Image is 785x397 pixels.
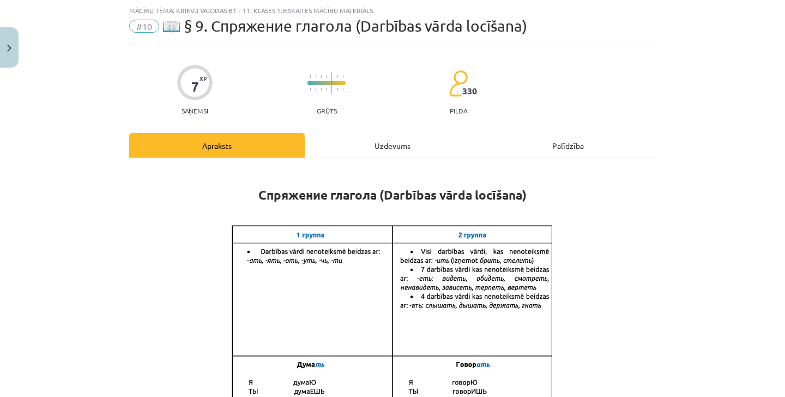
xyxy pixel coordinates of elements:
[317,107,337,115] p: Grūts
[315,75,316,78] img: icon-short-line-57e1e144782c952c97e751825c79c345078a6d821885a25fce030b3d8c18986b.svg
[310,88,311,91] img: icon-short-line-57e1e144782c952c97e751825c79c345078a6d821885a25fce030b3d8c18986b.svg
[337,88,338,91] img: icon-short-line-57e1e144782c952c97e751825c79c345078a6d821885a25fce030b3d8c18986b.svg
[310,75,311,78] img: icon-short-line-57e1e144782c952c97e751825c79c345078a6d821885a25fce030b3d8c18986b.svg
[342,88,343,91] img: icon-short-line-57e1e144782c952c97e751825c79c345078a6d821885a25fce030b3d8c18986b.svg
[129,20,159,33] span: #10
[177,107,213,115] p: Saņemsi
[191,79,199,94] div: 7
[315,88,316,91] img: icon-short-line-57e1e144782c952c97e751825c79c345078a6d821885a25fce030b3d8c18986b.svg
[258,187,527,203] strong: Спряжение глагола (Darbības vārda locīšana)
[7,45,11,52] img: icon-close-lesson-0947bae3869378f0d4975bcd49f059093ad1ed9edebbc8119c70593378902aed.svg
[326,75,327,78] img: icon-short-line-57e1e144782c952c97e751825c79c345078a6d821885a25fce030b3d8c18986b.svg
[449,70,468,97] img: students-c634bb4e5e11cddfef0936a35e636f08e4e9abd3cc4e673bd6f9a4125e45ecb1.svg
[337,75,338,78] img: icon-short-line-57e1e144782c952c97e751825c79c345078a6d821885a25fce030b3d8c18986b.svg
[129,133,305,158] div: Apraksts
[462,86,477,96] span: 330
[342,75,343,78] img: icon-short-line-57e1e144782c952c97e751825c79c345078a6d821885a25fce030b3d8c18986b.svg
[331,73,333,94] img: icon-long-line-d9ea69661e0d244f92f715978eff75569469978d946b2353a9bb055b3ed8787d.svg
[326,88,327,91] img: icon-short-line-57e1e144782c952c97e751825c79c345078a6d821885a25fce030b3d8c18986b.svg
[480,133,656,158] div: Palīdzība
[305,133,480,158] div: Uzdevums
[129,7,656,14] div: Mācību tēma: Krievu valodas b1 - 11. klases 1.ieskaites mācību materiāls
[450,107,467,115] p: pilda
[162,17,527,35] span: 📖 § 9. Спряжение глагола (Darbības vārda locīšana)
[200,75,207,81] span: XP
[321,75,322,78] img: icon-short-line-57e1e144782c952c97e751825c79c345078a6d821885a25fce030b3d8c18986b.svg
[321,88,322,91] img: icon-short-line-57e1e144782c952c97e751825c79c345078a6d821885a25fce030b3d8c18986b.svg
